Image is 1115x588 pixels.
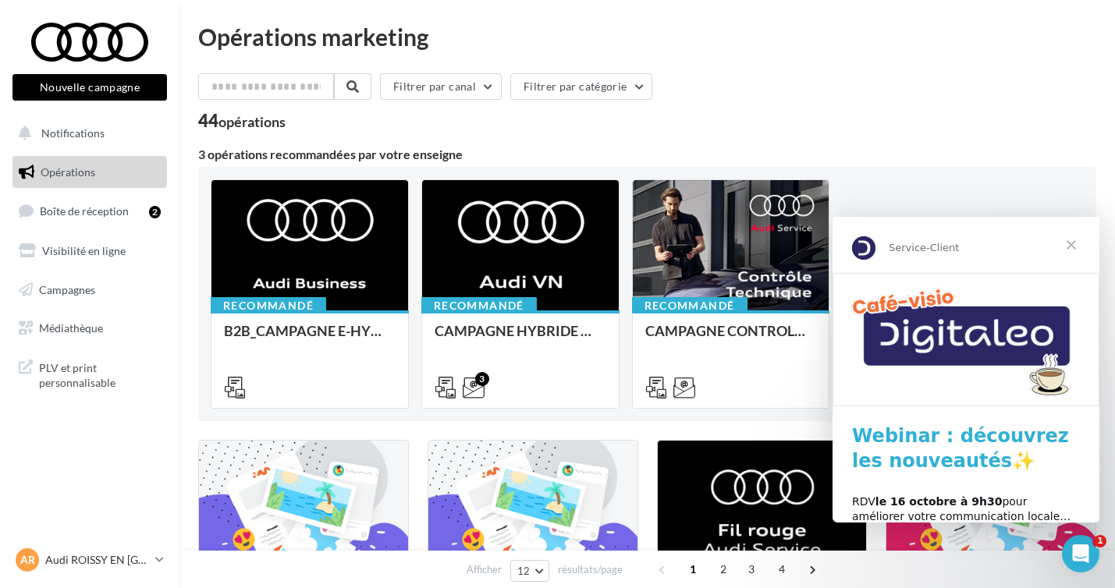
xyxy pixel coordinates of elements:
[198,112,286,129] div: 44
[41,126,105,140] span: Notifications
[558,562,623,577] span: résultats/page
[218,115,286,129] div: opérations
[833,217,1099,522] iframe: Intercom live chat message
[9,351,170,397] a: PLV et print personnalisable
[43,278,170,291] b: le 16 octobre à 9h30
[9,235,170,267] a: Visibilité en ligne
[475,372,489,386] div: 3
[45,552,149,568] p: Audi ROISSY EN [GEOGRAPHIC_DATA]
[42,244,126,257] span: Visibilité en ligne
[12,545,167,575] a: AR Audi ROISSY EN [GEOGRAPHIC_DATA]
[211,297,326,314] div: Recommandé
[1094,535,1106,547] span: 1
[9,117,164,150] button: Notifications
[39,357,161,391] span: PLV et print personnalisable
[39,321,103,335] span: Médiathèque
[40,204,129,218] span: Boîte de réception
[769,557,794,582] span: 4
[20,278,247,324] div: RDV pour améliorer votre communication locale… et attirer plus de clients !
[421,297,537,314] div: Recommandé
[645,323,817,354] div: CAMPAGNE CONTROLE TECHNIQUE 25€ OCTOBRE
[510,73,652,100] button: Filtrer par catégorie
[39,282,95,296] span: Campagnes
[198,148,1096,161] div: 3 opérations recommandées par votre enseigne
[632,297,747,314] div: Recommandé
[510,560,550,582] button: 12
[680,557,705,582] span: 1
[711,557,736,582] span: 2
[739,557,764,582] span: 3
[9,194,170,228] a: Boîte de réception2
[9,156,170,189] a: Opérations
[198,25,1096,48] div: Opérations marketing
[224,323,396,354] div: B2B_CAMPAGNE E-HYBRID OCTOBRE
[9,274,170,306] a: Campagnes
[41,165,95,179] span: Opérations
[380,73,502,100] button: Filtrer par canal
[435,323,606,354] div: CAMPAGNE HYBRIDE RECHARGEABLE
[517,565,531,577] span: 12
[467,562,502,577] span: Afficher
[1062,535,1099,572] iframe: Intercom live chat
[149,206,161,218] div: 2
[12,74,167,101] button: Nouvelle campagne
[20,552,35,568] span: AR
[9,312,170,345] a: Médiathèque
